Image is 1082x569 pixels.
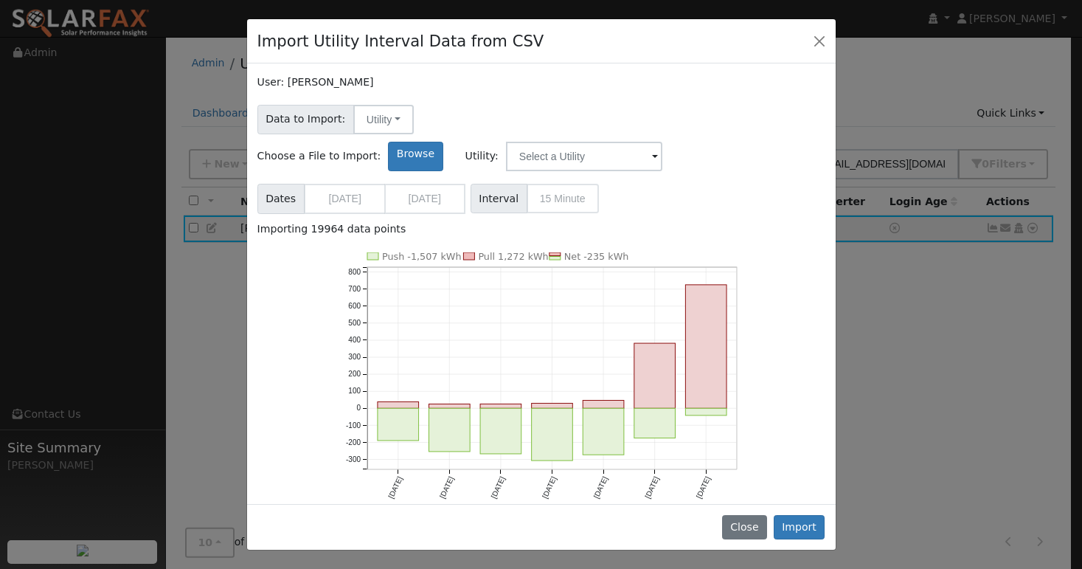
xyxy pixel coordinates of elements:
rect: onclick="" [378,401,419,408]
button: Import [774,515,825,540]
label: Browse [388,142,443,171]
text: [DATE] [592,475,609,500]
text: [DATE] [541,475,558,500]
button: Close [809,30,830,51]
span: Choose a File to Import: [257,148,381,164]
span: Data to Import: [257,105,354,134]
input: Select a Utility [506,142,662,171]
text: 600 [348,302,361,310]
label: User: [PERSON_NAME] [257,75,374,90]
rect: onclick="" [685,285,726,408]
rect: onclick="" [480,404,521,408]
text: 0 [356,404,361,412]
rect: onclick="" [583,408,624,455]
button: Close [722,515,767,540]
text: [DATE] [695,475,712,500]
h4: Import Utility Interval Data from CSV [257,30,544,53]
rect: onclick="" [634,408,676,438]
rect: onclick="" [429,404,471,408]
span: Utility: [465,148,499,164]
text: -200 [346,438,361,446]
rect: onclick="" [532,408,573,461]
text: 200 [348,370,361,378]
rect: onclick="" [583,400,624,408]
text: Net -235 kWh [564,251,629,262]
span: Interval [471,184,527,213]
rect: onclick="" [532,403,573,408]
div: Importing 19964 data points [257,221,825,237]
text: Pull 1,272 kWh [478,251,548,262]
text: -300 [346,455,361,463]
text: -100 [346,421,361,430]
button: Utility [353,105,414,134]
rect: onclick="" [685,408,726,415]
text: 400 [348,336,361,344]
rect: onclick="" [429,408,471,452]
text: 100 [348,387,361,395]
text: [DATE] [438,475,455,500]
span: Dates [257,184,305,214]
text: [DATE] [386,475,403,500]
text: 500 [348,319,361,327]
text: 300 [348,353,361,361]
rect: onclick="" [378,408,419,441]
text: [DATE] [490,475,507,500]
text: 700 [348,285,361,293]
rect: onclick="" [634,343,676,408]
rect: onclick="" [480,408,521,454]
text: [DATE] [643,475,660,500]
text: Push -1,507 kWh [382,251,462,262]
text: 800 [348,268,361,276]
